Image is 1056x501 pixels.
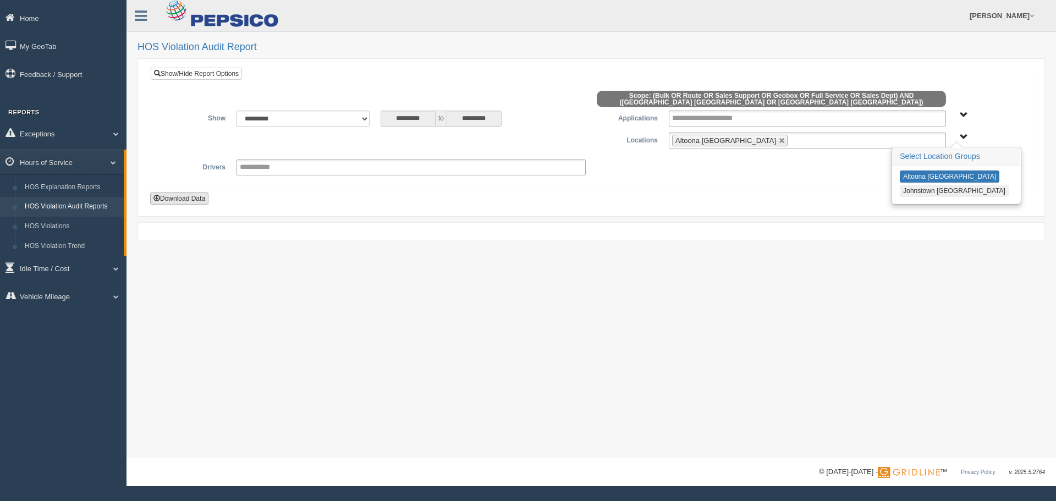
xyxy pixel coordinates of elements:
label: Show [159,111,231,124]
div: © [DATE]-[DATE] - ™ [819,466,1045,478]
h3: Select Location Groups [892,148,1020,166]
span: Altoona [GEOGRAPHIC_DATA] [675,136,776,145]
button: Altoona [GEOGRAPHIC_DATA] [900,170,999,183]
span: Scope: (Bulk OR Route OR Sales Support OR Geobox OR Full Service OR Sales Dept) AND ([GEOGRAPHIC_... [597,91,946,107]
a: HOS Violations [20,217,124,236]
a: HOS Violation Trend [20,236,124,256]
a: Show/Hide Report Options [151,68,242,80]
button: Johnstown [GEOGRAPHIC_DATA] [900,185,1009,197]
a: Privacy Policy [961,469,995,475]
label: Applications [591,111,663,124]
img: Gridline [878,467,940,478]
h2: HOS Violation Audit Report [137,42,1045,53]
label: Locations [591,133,663,146]
span: to [436,111,447,127]
label: Drivers [159,159,231,173]
a: HOS Explanation Reports [20,178,124,197]
button: Download Data [150,192,208,205]
span: v. 2025.5.2764 [1009,469,1045,475]
a: HOS Violation Audit Reports [20,197,124,217]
